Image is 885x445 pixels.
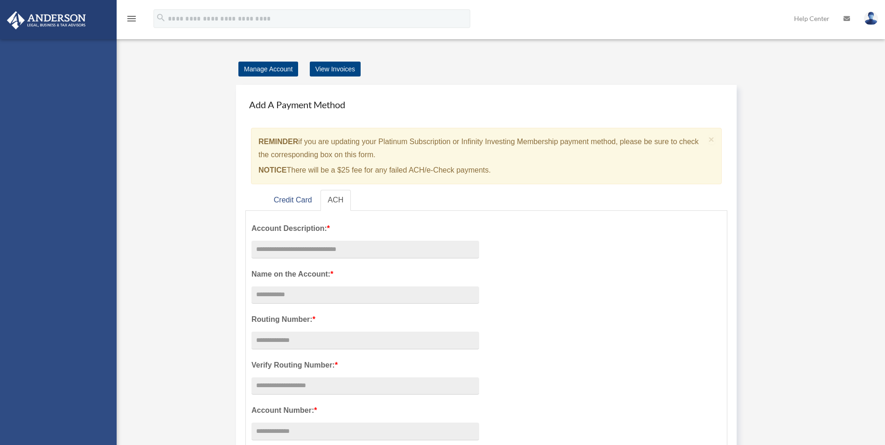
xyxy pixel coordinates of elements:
[251,268,479,281] label: Name on the Account:
[321,190,351,211] a: ACH
[126,16,137,24] a: menu
[251,128,722,184] div: if you are updating your Platinum Subscription or Infinity Investing Membership payment method, p...
[258,164,705,177] p: There will be a $25 fee for any failed ACH/e-Check payments.
[251,359,479,372] label: Verify Routing Number:
[709,134,715,144] button: Close
[310,62,361,76] a: View Invoices
[245,94,727,115] h4: Add A Payment Method
[864,12,878,25] img: User Pic
[258,166,286,174] strong: NOTICE
[4,11,89,29] img: Anderson Advisors Platinum Portal
[126,13,137,24] i: menu
[251,404,479,417] label: Account Number:
[251,222,479,235] label: Account Description:
[251,313,479,326] label: Routing Number:
[258,138,298,146] strong: REMINDER
[156,13,166,23] i: search
[266,190,320,211] a: Credit Card
[238,62,298,76] a: Manage Account
[709,134,715,145] span: ×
